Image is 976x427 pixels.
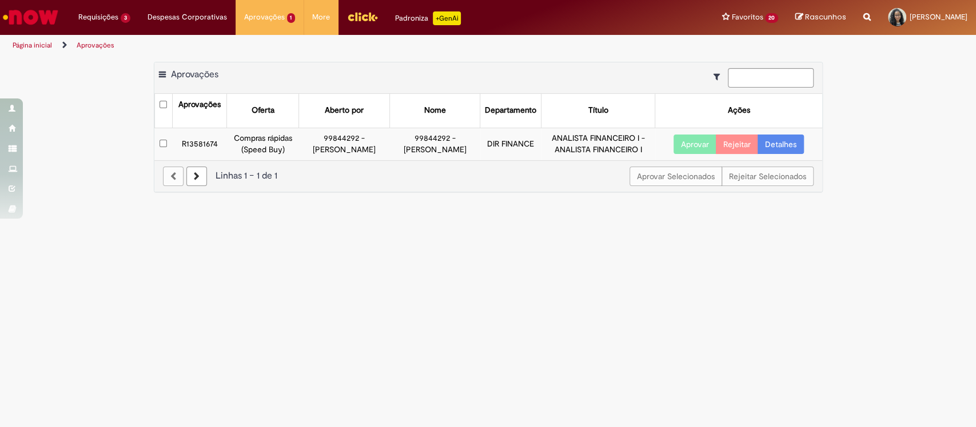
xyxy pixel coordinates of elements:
td: R13581674 [173,128,227,160]
span: Despesas Corporativas [148,11,227,23]
img: ServiceNow [1,6,60,29]
a: Aprovações [77,41,114,50]
span: [PERSON_NAME] [910,12,967,22]
span: Aprovações [171,69,218,80]
div: Departamento [485,105,536,116]
span: Requisições [78,11,118,23]
ul: Trilhas de página [9,35,642,56]
div: Aberto por [325,105,364,116]
span: 3 [121,13,130,23]
td: Compras rápidas (Speed Buy) [227,128,299,160]
span: Rascunhos [805,11,846,22]
span: Favoritos [731,11,763,23]
td: 99844292 - [PERSON_NAME] [298,128,389,160]
a: Rascunhos [795,12,846,23]
td: 99844292 - [PERSON_NAME] [389,128,480,160]
button: Rejeitar [716,135,758,154]
div: Título [588,105,608,116]
p: +GenAi [433,11,461,25]
img: click_logo_yellow_360x200.png [347,8,378,25]
td: DIR FINANCE [480,128,541,160]
div: Aprovações [178,99,221,110]
a: Página inicial [13,41,52,50]
div: Ações [727,105,750,116]
div: Nome [424,105,445,116]
button: Aprovar [674,135,716,154]
div: Linhas 1 − 1 de 1 [163,169,814,183]
span: Aprovações [244,11,285,23]
td: ANALISTA FINANCEIRO I - ANALISTA FINANCEIRO I [541,128,655,160]
span: 1 [287,13,296,23]
span: More [312,11,330,23]
th: Aprovações [173,94,227,128]
div: Padroniza [395,11,461,25]
span: 20 [765,13,778,23]
div: Oferta [251,105,274,116]
a: Detalhes [758,135,804,154]
i: Mostrar filtros para: Suas Solicitações [714,73,726,81]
